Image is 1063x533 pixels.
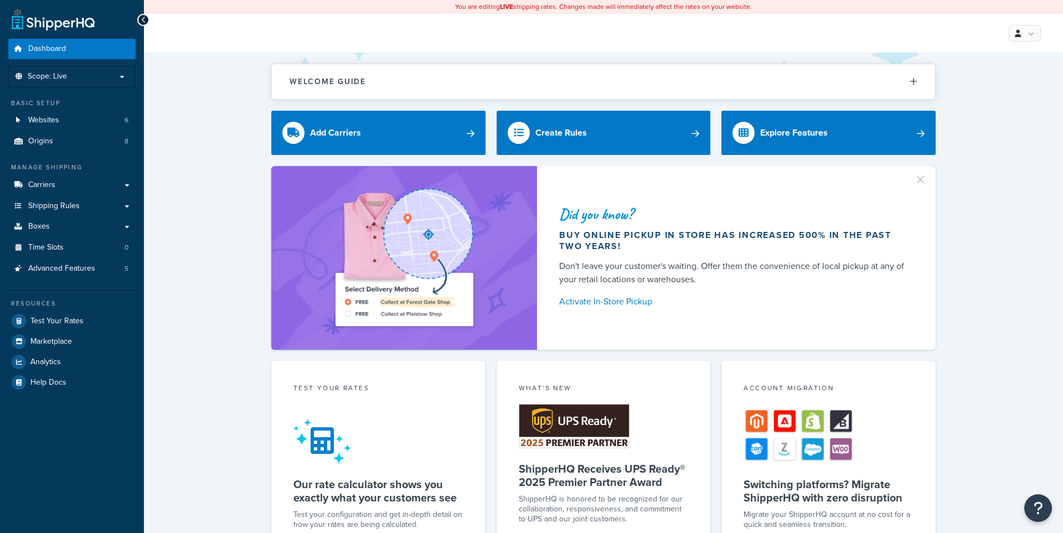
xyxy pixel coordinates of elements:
a: Marketplace [8,332,136,351]
h5: Our rate calculator shows you exactly what your customers see [293,478,463,504]
a: Test Your Rates [8,311,136,331]
div: Test your rates [293,383,463,396]
div: Did you know? [559,206,909,222]
a: Shipping Rules [8,196,136,216]
li: Websites [8,110,136,131]
a: Add Carriers [271,111,486,155]
div: Account Migration [744,383,914,396]
span: 5 [125,264,128,273]
span: Time Slots [28,243,64,252]
span: Boxes [28,222,50,231]
span: Dashboard [28,44,66,54]
a: Create Rules [497,111,711,155]
span: Websites [28,116,59,125]
span: Help Docs [30,378,66,387]
span: 6 [125,116,128,125]
li: Advanced Features [8,258,136,279]
div: Create Rules [535,125,587,141]
div: Basic Setup [8,99,136,108]
a: Websites6 [8,110,136,131]
a: Analytics [8,352,136,372]
span: Analytics [30,358,61,367]
span: Test Your Rates [30,317,84,326]
h2: Welcome Guide [290,77,366,86]
div: Manage Shipping [8,163,136,172]
img: ad-shirt-map-b0359fc47e01cab431d101c4b569394f6a03f54285957d908178d52f29eb9668.png [304,183,504,333]
span: Advanced Features [28,264,95,273]
a: Boxes [8,216,136,237]
p: ShipperHQ is honored to be recognized for our collaboration, responsiveness, and commitment to UP... [519,494,689,524]
button: Welcome Guide [272,64,935,99]
span: Origins [28,137,53,146]
li: Time Slots [8,237,136,258]
div: Don't leave your customer's waiting. Offer them the convenience of local pickup at any of your re... [559,260,909,286]
div: What's New [519,383,689,396]
div: Explore Features [760,125,828,141]
a: Explore Features [721,111,936,155]
b: LIVE [500,2,513,12]
h5: ShipperHQ Receives UPS Ready® 2025 Premier Partner Award [519,462,689,489]
a: Advanced Features5 [8,258,136,279]
li: Origins [8,131,136,152]
span: 8 [125,137,128,146]
span: Marketplace [30,337,72,346]
div: Resources [8,299,136,308]
h5: Switching platforms? Migrate ShipperHQ with zero disruption [744,478,914,504]
span: Shipping Rules [28,201,80,211]
button: Open Resource Center [1024,494,1052,522]
span: Scope: Live [28,72,67,81]
a: Dashboard [8,39,136,59]
a: Time Slots0 [8,237,136,258]
a: Help Docs [8,372,136,392]
a: Carriers [8,175,136,195]
div: Add Carriers [310,125,361,141]
span: 0 [125,243,128,252]
div: Buy online pickup in store has increased 500% in the past two years! [559,230,909,252]
a: Origins8 [8,131,136,152]
div: Migrate your ShipperHQ account at no cost for a quick and seamless transition. [744,510,914,530]
a: Activate In-Store Pickup [559,294,909,309]
span: Carriers [28,180,55,190]
div: Test your configuration and get in-depth detail on how your rates are being calculated. [293,510,463,530]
